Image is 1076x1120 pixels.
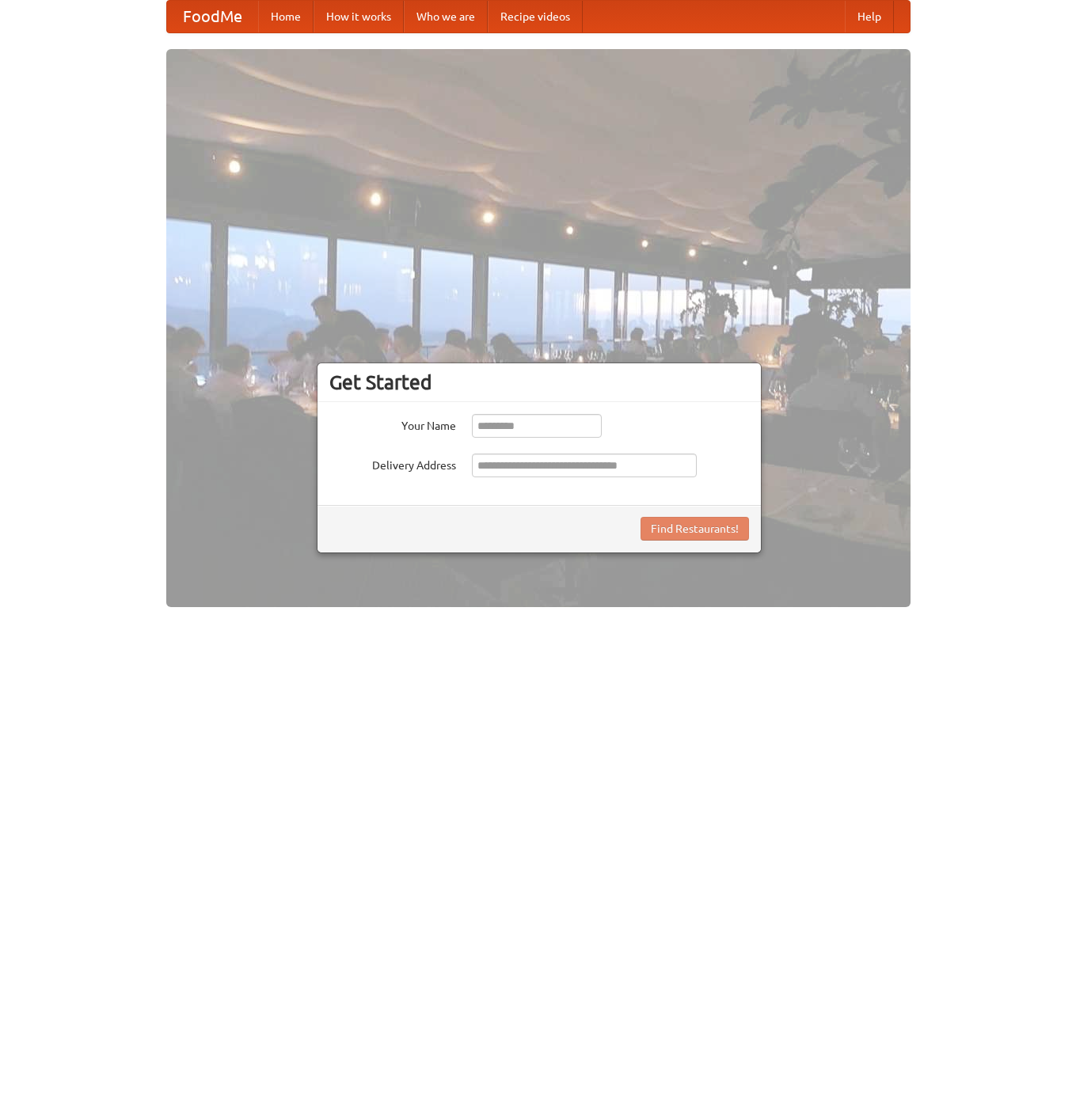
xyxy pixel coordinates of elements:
[641,517,749,541] button: Find Restaurants!
[258,1,314,32] a: Home
[329,414,456,434] label: Your Name
[167,1,258,32] a: FoodMe
[329,370,749,394] h3: Get Started
[314,1,404,32] a: How it works
[488,1,583,32] a: Recipe videos
[329,454,456,473] label: Delivery Address
[404,1,488,32] a: Who we are
[845,1,894,32] a: Help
